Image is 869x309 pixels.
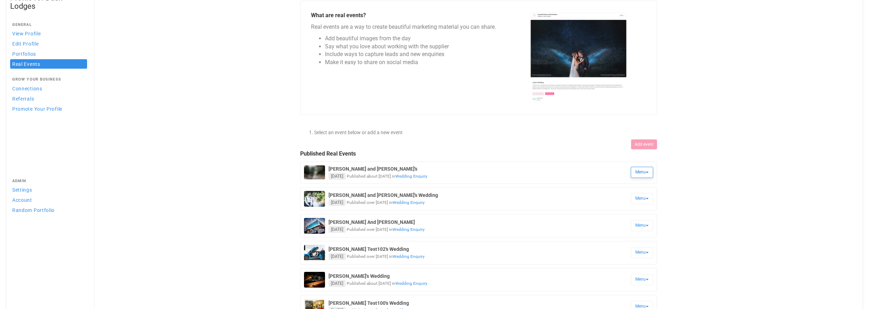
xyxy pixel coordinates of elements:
small: Published over [DATE] in [347,254,425,259]
li: Add beautiful images from the day [325,35,502,43]
small: Published about [DATE] in [347,281,428,286]
li: Make it easy to share on social media [325,59,502,67]
a: Portfolios [10,49,87,59]
img: IMG_1091.jpg [304,245,325,261]
img: IMG_3908.png [304,272,325,288]
a: Menu [631,193,653,204]
label: [PERSON_NAME] Test102's Wedding [328,246,631,253]
div: [DATE] [328,199,346,206]
a: Random Portfolio [10,205,87,215]
h4: Admin [12,179,85,183]
h4: General [12,23,85,27]
a: View Profile [10,29,87,38]
a: Menu [631,274,653,285]
img: realevent.jpeg [513,12,646,104]
div: [DATE] [328,226,346,233]
a: Promote Your Profile [10,104,87,114]
a: Wedding Enquiry [393,227,425,232]
img: pexels-photo-566454.jpeg [304,191,325,207]
legend: Published Real Events [300,150,657,158]
div: [DATE] [328,173,346,180]
a: Referrals [10,94,87,103]
label: [PERSON_NAME] and [PERSON_NAME]'s Wedding [328,192,631,199]
a: Menu [631,167,653,178]
label: [PERSON_NAME] and [PERSON_NAME]'s [328,165,631,172]
small: Published over [DATE] in [347,227,425,232]
label: [PERSON_NAME] Test100's Wedding [328,300,631,307]
label: [PERSON_NAME]'s Wedding [328,273,631,280]
img: vendor-background2.jpg [304,165,325,179]
div: [DATE] [328,253,346,260]
legend: What are real events? [311,12,502,20]
a: Wedding Enquiry [395,174,428,179]
a: Wedding Enquiry [393,254,425,259]
a: Menu [631,247,653,258]
li: Say what you love about working with the supplier [325,43,502,51]
small: Published over [DATE] in [347,200,425,205]
div: [DATE] [328,280,346,287]
a: Menu [631,220,653,231]
img: unnamed.jpg [304,218,325,234]
a: Connections [10,84,87,93]
a: Add event [631,139,657,149]
a: Wedding Enquiry [395,281,428,286]
small: Published about [DATE] in [347,174,428,179]
li: Select an event below or add a new event [314,129,657,136]
a: Settings [10,185,87,194]
a: Edit Profile [10,39,87,48]
a: Wedding Enquiry [393,200,425,205]
label: [PERSON_NAME] And [PERSON_NAME] [328,219,631,226]
li: Include ways to capture leads and new enquiries [325,50,502,59]
a: Real Events [10,59,87,69]
a: Account [10,195,87,205]
h4: Grow Your Business [12,77,85,82]
p: Real events are a way to create beautiful marketing material you can share. [311,23,502,31]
